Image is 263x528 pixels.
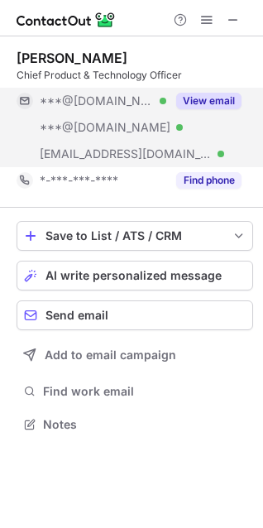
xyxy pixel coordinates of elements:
[17,300,253,330] button: Send email
[43,417,246,432] span: Notes
[17,50,127,66] div: [PERSON_NAME]
[45,309,108,322] span: Send email
[17,68,253,83] div: Chief Product & Technology Officer
[176,93,241,109] button: Reveal Button
[45,269,222,282] span: AI write personalized message
[17,261,253,290] button: AI write personalized message
[43,384,246,399] span: Find work email
[17,413,253,436] button: Notes
[40,94,154,108] span: ***@[DOMAIN_NAME]
[17,10,116,30] img: ContactOut v5.3.10
[40,120,170,135] span: ***@[DOMAIN_NAME]
[176,172,241,189] button: Reveal Button
[40,146,212,161] span: [EMAIL_ADDRESS][DOMAIN_NAME]
[17,380,253,403] button: Find work email
[17,221,253,251] button: save-profile-one-click
[45,348,176,362] span: Add to email campaign
[45,229,224,242] div: Save to List / ATS / CRM
[17,340,253,370] button: Add to email campaign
